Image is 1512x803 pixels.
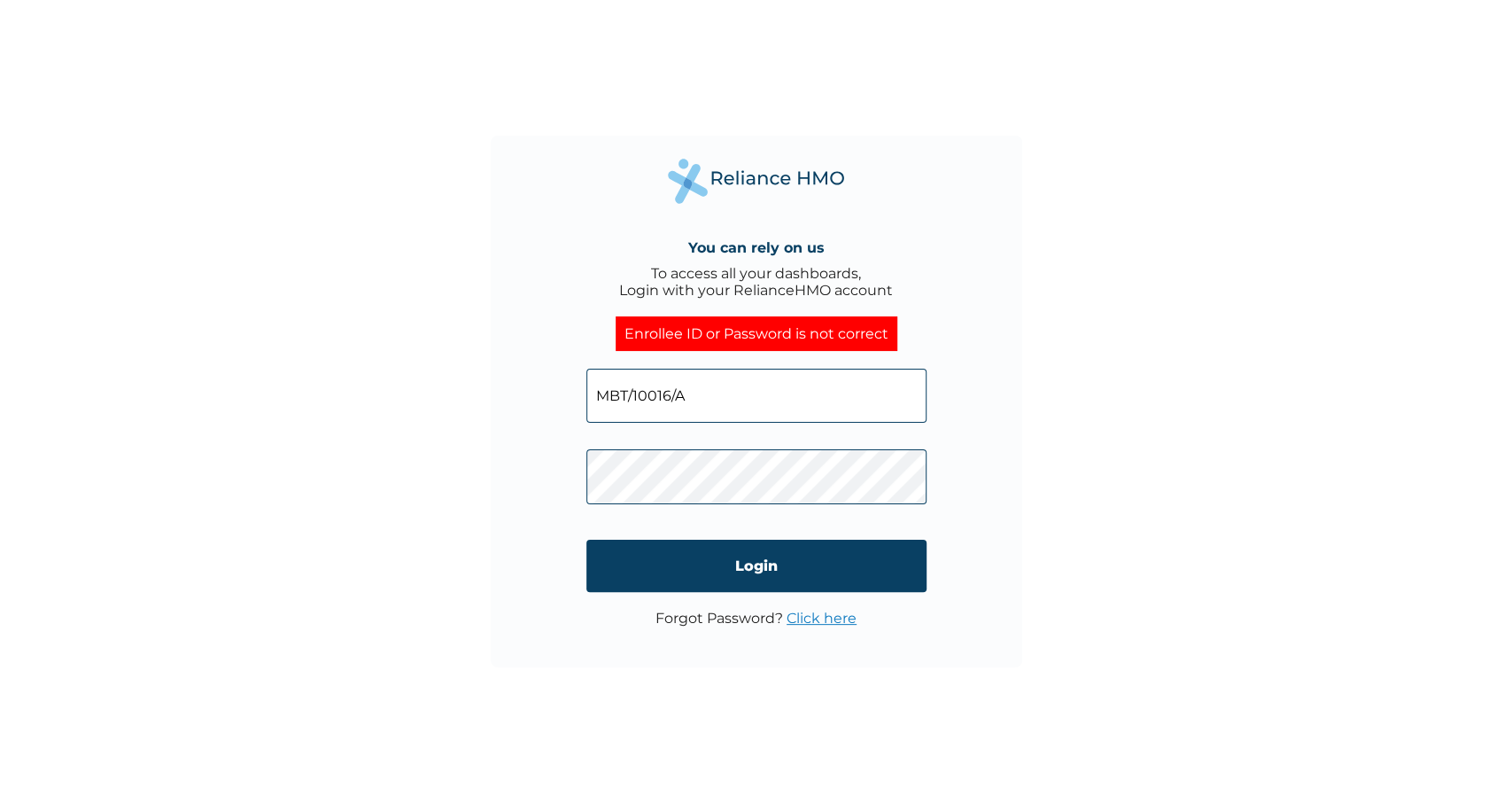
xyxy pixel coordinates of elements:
div: To access all your dashboards, Login with your RelianceHMO account [619,265,893,299]
input: Login [586,540,927,592]
img: Reliance Health's Logo [668,159,845,204]
div: Enrollee ID or Password is not correct [616,316,897,351]
p: Forgot Password? [655,610,857,627]
input: Email address or HMO ID [586,369,927,423]
a: Click here [787,610,857,627]
h4: You can rely on us [688,239,825,256]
